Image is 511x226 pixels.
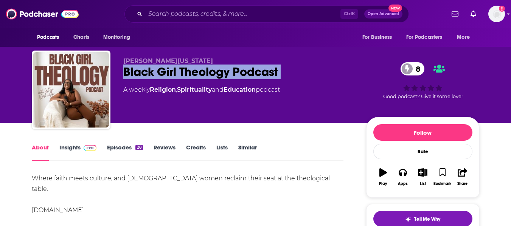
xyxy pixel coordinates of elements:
span: For Business [362,32,392,43]
button: Play [373,163,393,191]
span: [PERSON_NAME][US_STATE] [123,57,213,65]
svg: Add a profile image [499,6,505,12]
a: 8 [401,62,424,75]
span: 8 [408,62,424,75]
a: About [32,144,49,161]
button: Follow [373,124,472,141]
span: Monitoring [103,32,130,43]
button: open menu [32,30,69,45]
span: Open Advanced [368,12,399,16]
span: , [176,86,177,93]
a: Charts [68,30,94,45]
span: and [212,86,224,93]
button: Show profile menu [488,6,505,22]
div: A weekly podcast [123,85,280,94]
span: Tell Me Why [414,216,440,222]
button: Bookmark [433,163,452,191]
button: open menu [401,30,454,45]
span: Logged in as angelabellBL2024 [488,6,505,22]
button: Share [452,163,472,191]
div: List [420,181,426,186]
a: Reviews [154,144,176,161]
button: Apps [393,163,413,191]
img: Podchaser Pro [84,145,97,151]
span: For Podcasters [406,32,443,43]
input: Search podcasts, credits, & more... [145,8,340,20]
div: Share [457,181,468,186]
span: Ctrl K [340,9,358,19]
img: tell me why sparkle [405,216,411,222]
a: Lists [216,144,228,161]
a: Similar [238,144,257,161]
div: Apps [398,181,408,186]
a: InsightsPodchaser Pro [59,144,97,161]
button: open menu [452,30,479,45]
a: Credits [186,144,206,161]
span: New [388,5,402,12]
div: 8Good podcast? Give it some love! [366,57,480,104]
img: Black Girl Theology Podcast [33,52,109,128]
span: Good podcast? Give it some love! [383,94,463,99]
a: Show notifications dropdown [468,8,479,20]
div: 28 [135,145,143,150]
span: Charts [73,32,90,43]
button: Open AdvancedNew [364,9,402,18]
a: [DOMAIN_NAME] [32,206,84,214]
button: open menu [98,30,140,45]
button: open menu [357,30,402,45]
div: Play [379,181,387,186]
div: Bookmark [433,181,451,186]
a: Education [224,86,256,93]
img: User Profile [488,6,505,22]
div: Rate [373,144,472,159]
a: Spirituality [177,86,212,93]
img: Podchaser - Follow, Share and Rate Podcasts [6,7,79,21]
span: Podcasts [37,32,59,43]
span: More [457,32,470,43]
div: Search podcasts, credits, & more... [124,5,409,23]
a: Episodes28 [107,144,143,161]
div: Where faith meets culture, and [DEMOGRAPHIC_DATA] women reclaim their seat at the theological table. [32,173,344,215]
a: Religion [150,86,176,93]
button: List [413,163,432,191]
a: Show notifications dropdown [449,8,461,20]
